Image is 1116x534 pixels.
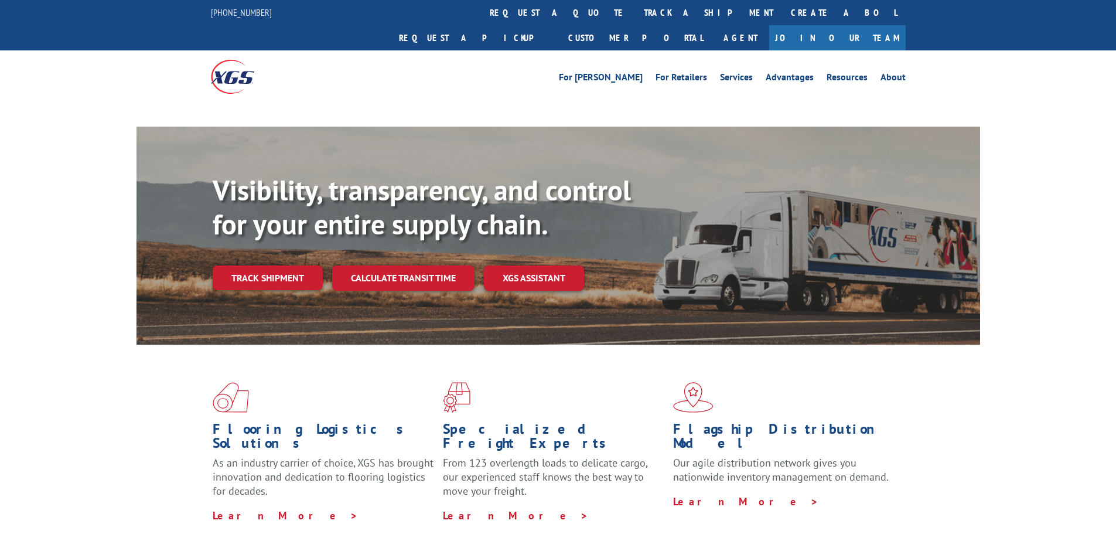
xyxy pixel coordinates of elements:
[443,509,589,522] a: Learn More >
[827,73,868,86] a: Resources
[211,6,272,18] a: [PHONE_NUMBER]
[484,266,584,291] a: XGS ASSISTANT
[332,266,475,291] a: Calculate transit time
[673,382,714,413] img: xgs-icon-flagship-distribution-model-red
[673,495,819,508] a: Learn More >
[213,456,434,498] span: As an industry carrier of choice, XGS has brought innovation and dedication to flooring logistics...
[213,422,434,456] h1: Flooring Logistics Solutions
[712,25,769,50] a: Agent
[213,266,323,290] a: Track shipment
[559,73,643,86] a: For [PERSON_NAME]
[720,73,753,86] a: Services
[766,73,814,86] a: Advantages
[213,172,631,242] b: Visibility, transparency, and control for your entire supply chain.
[559,25,712,50] a: Customer Portal
[673,422,895,456] h1: Flagship Distribution Model
[769,25,906,50] a: Join Our Team
[443,382,470,413] img: xgs-icon-focused-on-flooring-red
[213,382,249,413] img: xgs-icon-total-supply-chain-intelligence-red
[656,73,707,86] a: For Retailers
[213,509,359,522] a: Learn More >
[880,73,906,86] a: About
[673,456,889,484] span: Our agile distribution network gives you nationwide inventory management on demand.
[443,456,664,508] p: From 123 overlength loads to delicate cargo, our experienced staff knows the best way to move you...
[443,422,664,456] h1: Specialized Freight Experts
[390,25,559,50] a: Request a pickup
